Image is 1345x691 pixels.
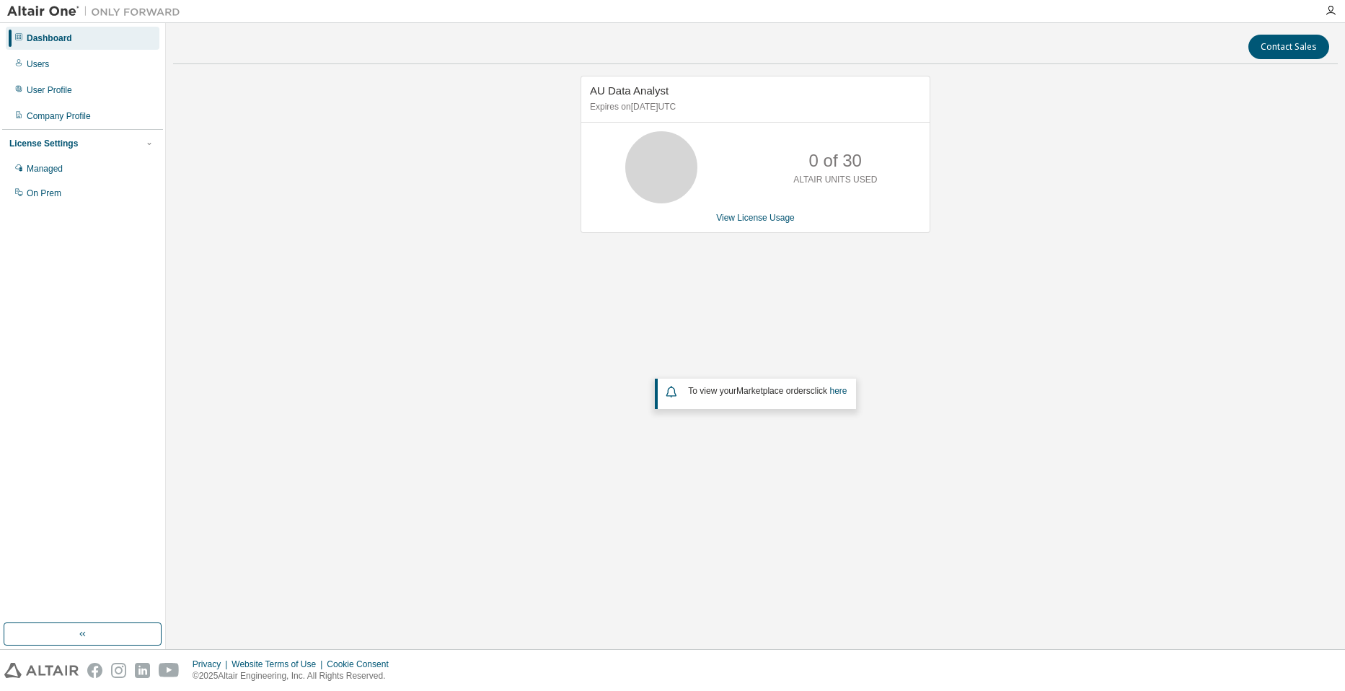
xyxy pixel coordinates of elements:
[809,149,862,173] p: 0 of 30
[1248,35,1329,59] button: Contact Sales
[87,663,102,678] img: facebook.svg
[231,659,327,670] div: Website Terms of Use
[193,670,397,682] p: © 2025 Altair Engineering, Inc. All Rights Reserved.
[27,84,72,96] div: User Profile
[27,188,61,199] div: On Prem
[829,386,847,396] a: here
[27,110,91,122] div: Company Profile
[590,101,917,113] p: Expires on [DATE] UTC
[736,386,811,396] em: Marketplace orders
[27,58,49,70] div: Users
[7,4,188,19] img: Altair One
[111,663,126,678] img: instagram.svg
[27,32,72,44] div: Dashboard
[193,659,231,670] div: Privacy
[4,663,79,678] img: altair_logo.svg
[159,663,180,678] img: youtube.svg
[9,138,78,149] div: License Settings
[135,663,150,678] img: linkedin.svg
[716,213,795,223] a: View License Usage
[327,659,397,670] div: Cookie Consent
[590,84,669,97] span: AU Data Analyst
[688,386,847,396] span: To view your click
[27,163,63,175] div: Managed
[793,174,877,186] p: ALTAIR UNITS USED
